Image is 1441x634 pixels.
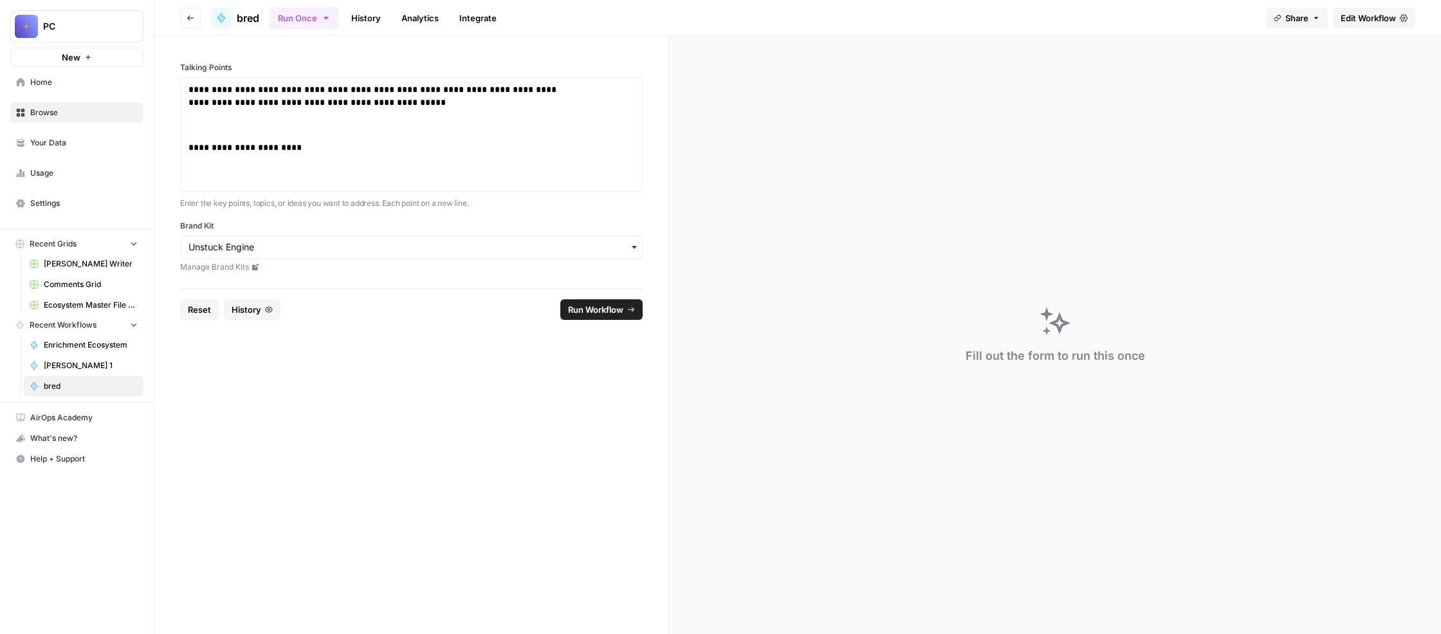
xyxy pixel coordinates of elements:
[1266,8,1328,28] button: Share
[188,241,634,254] input: Unstuck Engine
[30,167,138,179] span: Usage
[224,299,280,320] button: History
[180,220,643,232] label: Brand Kit
[188,303,211,316] span: Reset
[10,10,143,42] button: Workspace: PC
[44,258,138,270] span: [PERSON_NAME] Writer
[211,8,259,28] a: bred
[24,274,143,295] a: Comments Grid
[44,299,138,311] span: Ecosystem Master File - SaaS.csv
[24,376,143,396] a: bred
[10,234,143,254] button: Recent Grids
[44,360,138,371] span: [PERSON_NAME] 1
[237,10,259,26] span: bred
[10,407,143,428] a: AirOps Academy
[11,429,143,448] div: What's new?
[966,347,1145,365] div: Fill out the form to run this once
[180,261,643,273] a: Manage Brand Kits
[30,319,96,331] span: Recent Workflows
[394,8,446,28] a: Analytics
[568,303,623,316] span: Run Workflow
[10,449,143,469] button: Help + Support
[10,72,143,93] a: Home
[43,20,121,33] span: PC
[24,254,143,274] a: [PERSON_NAME] Writer
[24,355,143,376] a: [PERSON_NAME] 1
[62,51,80,64] span: New
[30,198,138,209] span: Settings
[344,8,389,28] a: History
[24,295,143,315] a: Ecosystem Master File - SaaS.csv
[10,163,143,183] a: Usage
[30,453,138,465] span: Help + Support
[560,299,643,320] button: Run Workflow
[15,15,38,38] img: PC Logo
[10,48,143,67] button: New
[44,339,138,351] span: Enrichment Ecosystem
[1341,12,1396,24] span: Edit Workflow
[270,7,338,29] button: Run Once
[180,197,643,210] p: Enter the key points, topics, or ideas you want to address. Each point on a new line.
[452,8,504,28] a: Integrate
[1285,12,1308,24] span: Share
[232,303,261,316] span: History
[44,279,138,290] span: Comments Grid
[30,238,77,250] span: Recent Grids
[30,137,138,149] span: Your Data
[10,428,143,449] button: What's new?
[1333,8,1415,28] a: Edit Workflow
[180,299,219,320] button: Reset
[10,133,143,153] a: Your Data
[24,335,143,355] a: Enrichment Ecosystem
[180,62,643,73] label: Talking Points
[10,315,143,335] button: Recent Workflows
[44,380,138,392] span: bred
[30,77,138,88] span: Home
[10,102,143,123] a: Browse
[30,412,138,424] span: AirOps Academy
[10,193,143,214] a: Settings
[30,107,138,118] span: Browse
